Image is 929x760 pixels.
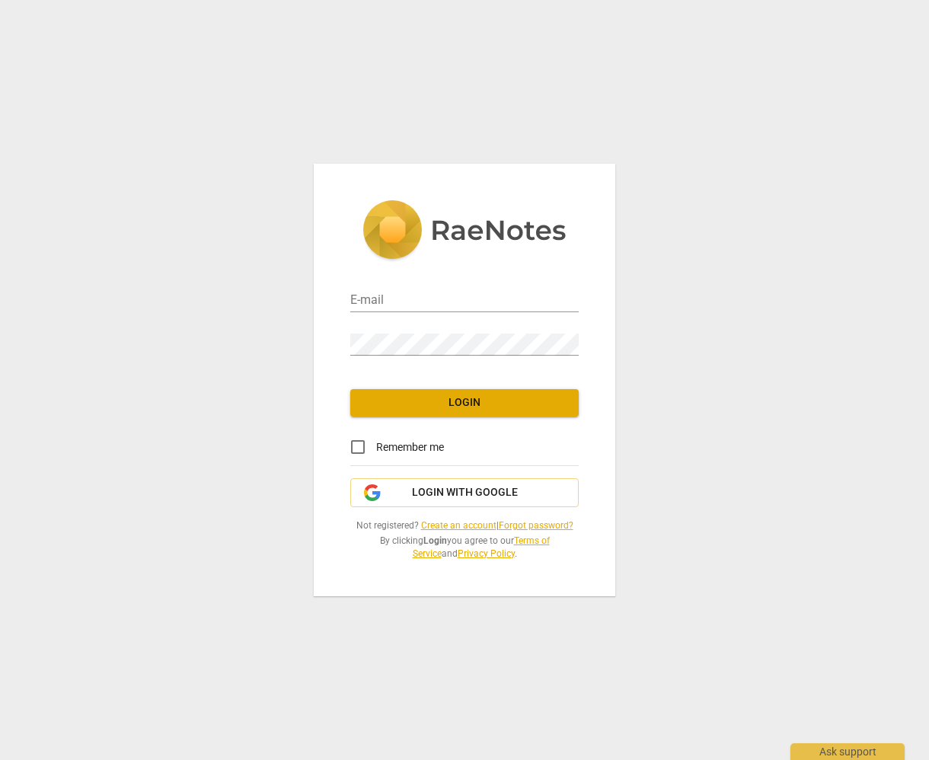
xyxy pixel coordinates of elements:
img: 5ac2273c67554f335776073100b6d88f.svg [362,200,567,263]
span: Remember me [376,439,444,455]
span: By clicking you agree to our and . [350,535,579,560]
a: Privacy Policy [458,548,515,559]
div: Ask support [790,743,905,760]
button: Login [350,389,579,417]
span: Login [362,395,567,410]
button: Login with Google [350,478,579,507]
a: Forgot password? [499,520,573,531]
span: Login with Google [412,485,518,500]
b: Login [423,535,447,546]
a: Create an account [421,520,496,531]
span: Not registered? | [350,519,579,532]
a: Terms of Service [413,535,550,559]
